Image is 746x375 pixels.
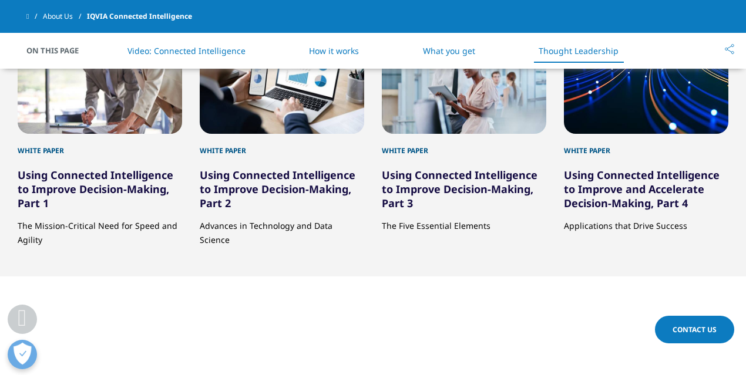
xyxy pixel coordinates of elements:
span: On This Page [26,45,91,56]
div: White Paper [18,134,182,156]
a: Using Connected Intelligence to Improve Decision-Making, Part 2 [200,168,355,210]
button: Open Preferences [8,340,37,369]
a: Using Connected Intelligence to Improve Decision-Making, Part 3 [382,168,537,210]
a: Contact Us [655,316,734,343]
a: Using Connected Intelligence to Improve Decision-Making, Part 1 [18,168,173,210]
p: Applications that Drive Success [564,210,728,233]
span: IQVIA Connected Intelligence [87,6,192,27]
a: Using Connected Intelligence to Improve and Accelerate Decision-Making, Part 4 [564,168,720,210]
a: Thought Leadership [539,45,619,56]
p: The Five Essential Elements [382,210,546,233]
div: White Paper [382,134,546,156]
div: White Paper [564,134,728,156]
a: About Us [43,6,87,27]
span: Contact Us [673,325,717,335]
div: White Paper [200,134,364,156]
a: How it works [309,45,359,56]
a: What you get [423,45,475,56]
a: Video: Connected Intelligence [127,45,246,56]
p: Advances in Technology and Data Science [200,210,364,247]
p: The Mission-Critical Need for Speed and Agility [18,210,182,247]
